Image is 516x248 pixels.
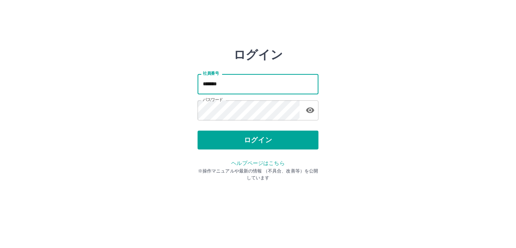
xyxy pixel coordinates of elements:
[198,168,318,181] p: ※操作マニュアルや最新の情報 （不具合、改善等）を公開しています
[198,131,318,149] button: ログイン
[203,97,223,103] label: パスワード
[231,160,284,166] a: ヘルプページはこちら
[233,48,283,62] h2: ログイン
[203,71,219,76] label: 社員番号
